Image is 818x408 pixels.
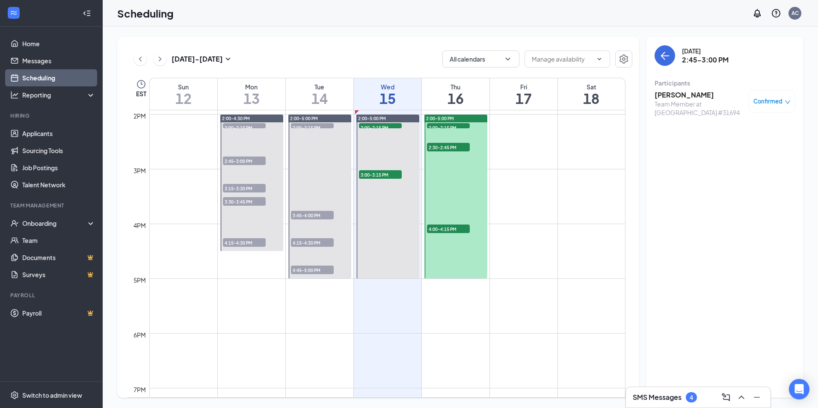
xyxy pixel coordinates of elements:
[22,35,95,52] a: Home
[719,390,733,404] button: ComposeMessage
[286,83,353,91] div: Tue
[291,211,334,219] span: 3:45-4:00 PM
[22,249,95,266] a: DocumentsCrown
[354,91,421,106] h1: 15
[286,78,353,110] a: October 14, 2025
[132,330,148,340] div: 6pm
[558,91,625,106] h1: 18
[22,232,95,249] a: Team
[223,54,233,64] svg: SmallChevronDown
[22,52,95,69] a: Messages
[291,123,334,132] span: 2:00-2:15 PM
[291,238,334,247] span: 4:15-4:30 PM
[752,392,762,402] svg: Minimize
[150,78,217,110] a: October 12, 2025
[427,143,470,151] span: 2:30-2:45 PM
[633,393,682,402] h3: SMS Messages
[22,176,95,193] a: Talent Network
[655,79,795,87] div: Participants
[291,266,334,274] span: 4:45-5:00 PM
[615,50,632,68] button: Settings
[359,170,402,179] span: 3:00-3:15 PM
[10,391,19,399] svg: Settings
[354,83,421,91] div: Wed
[422,78,489,110] a: October 16, 2025
[132,221,148,230] div: 4pm
[619,54,629,64] svg: Settings
[490,91,557,106] h1: 17
[504,55,512,63] svg: ChevronDown
[426,115,454,121] span: 2:00-5:00 PM
[132,385,148,394] div: 7pm
[22,159,95,176] a: Job Postings
[655,45,675,66] button: back-button
[22,305,95,322] a: PayrollCrown
[290,115,318,121] span: 2:00-5:00 PM
[721,392,731,402] svg: ComposeMessage
[682,55,729,65] h3: 2:45-3:00 PM
[359,123,402,132] span: 2:00-2:15 PM
[22,391,82,399] div: Switch to admin view
[134,53,147,65] button: ChevronLeft
[223,157,266,165] span: 2:45-3:00 PM
[682,47,729,55] div: [DATE]
[354,78,421,110] a: October 15, 2025
[22,142,95,159] a: Sourcing Tools
[690,394,693,401] div: 4
[753,97,782,106] span: Confirmed
[222,115,250,121] span: 2:00-4:30 PM
[156,54,164,64] svg: ChevronRight
[150,91,217,106] h1: 12
[117,6,174,21] h1: Scheduling
[490,78,557,110] a: October 17, 2025
[789,379,809,399] div: Open Intercom Messenger
[660,50,670,61] svg: ArrowLeft
[752,8,762,18] svg: Notifications
[223,123,266,132] span: 2:00-2:15 PM
[83,9,91,18] svg: Collapse
[132,166,148,175] div: 3pm
[10,292,94,299] div: Payroll
[218,83,285,91] div: Mon
[750,390,764,404] button: Minimize
[22,91,96,99] div: Reporting
[223,238,266,247] span: 4:15-4:30 PM
[218,91,285,106] h1: 13
[785,99,791,105] span: down
[22,69,95,86] a: Scheduling
[22,125,95,142] a: Applicants
[422,83,489,91] div: Thu
[136,54,145,64] svg: ChevronLeft
[558,83,625,91] div: Sat
[791,9,799,17] div: AC
[358,115,386,121] span: 2:00-5:00 PM
[10,112,94,119] div: Hiring
[427,225,470,233] span: 4:00-4:15 PM
[286,91,353,106] h1: 14
[223,197,266,206] span: 3:30-3:45 PM
[10,202,94,209] div: Team Management
[150,83,217,91] div: Sun
[532,54,593,64] input: Manage availability
[172,54,223,64] h3: [DATE] - [DATE]
[490,83,557,91] div: Fri
[422,91,489,106] h1: 16
[771,8,781,18] svg: QuestionInfo
[9,9,18,17] svg: WorkstreamLogo
[10,91,19,99] svg: Analysis
[596,56,603,62] svg: ChevronDown
[736,392,747,402] svg: ChevronUp
[136,89,146,98] span: EST
[442,50,519,68] button: All calendarsChevronDown
[136,79,146,89] svg: Clock
[10,219,19,228] svg: UserCheck
[427,123,470,132] span: 2:00-2:15 PM
[22,219,88,228] div: Onboarding
[735,390,748,404] button: ChevronUp
[132,275,148,285] div: 5pm
[655,90,744,100] h3: [PERSON_NAME]
[132,111,148,121] div: 2pm
[154,53,166,65] button: ChevronRight
[558,78,625,110] a: October 18, 2025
